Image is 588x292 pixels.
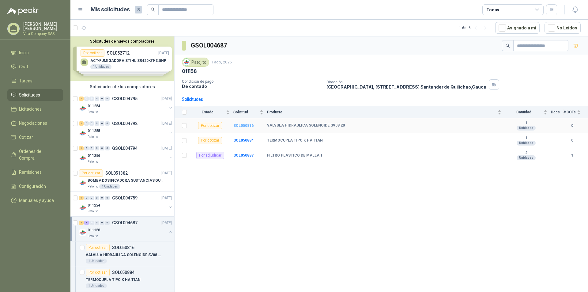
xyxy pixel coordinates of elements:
th: Solicitud [233,106,267,118]
a: Chat [7,61,63,73]
div: 0 [105,97,110,101]
div: Por cotizar [79,169,103,177]
b: 1 [505,121,547,126]
div: Solicitudes de nuevos compradoresPor cotizarSOL052712[DATE] ACT-FUMIGADORA STIHL SR420-2T-3.5HP1 ... [70,36,174,81]
p: BOMBA DOSIFICADORA SUSTANCIAS QUIMICAS [88,178,164,184]
p: GSOL004794 [112,146,138,150]
span: Licitaciones [19,106,42,112]
button: No Leídos [545,22,581,34]
span: Solicitudes [19,92,40,98]
span: Configuración [19,183,46,190]
div: 0 [100,221,104,225]
div: 0 [89,221,94,225]
div: Patojito [182,58,209,67]
p: Vita Company SAS [23,32,63,36]
div: 1 [79,196,84,200]
p: Patojito [88,184,98,189]
th: Producto [267,106,505,118]
p: 011255 [88,128,100,134]
span: Cotizar [19,134,33,141]
img: Company Logo [183,59,190,66]
b: FILTRO PLASTICO DE MALLA 1 [267,153,322,158]
b: 0 [563,138,581,143]
th: Docs [551,106,563,118]
div: 0 [84,121,89,126]
div: 0 [95,146,99,150]
span: Órdenes de Compra [19,148,57,161]
img: Company Logo [79,130,86,137]
p: TERMOCUPLA TIPO K HAITIAN [86,277,141,283]
a: Cotizar [7,131,63,143]
a: Por cotizarSOL050884TERMOCUPLA TIPO K HAITIAN1 Unidades [70,266,174,291]
b: VALVULA HIDRAULICA SOLENOIDE SV08 20 [267,123,345,128]
p: SOL050884 [112,270,134,275]
div: 0 [100,97,104,101]
p: VALVULA HIDRAULICA SOLENOIDE SV08 20 [86,252,162,258]
p: SOL050816 [112,245,134,250]
div: Por cotizar [198,122,222,129]
a: Órdenes de Compra [7,146,63,164]
div: 1 Unidades [86,283,107,288]
div: 0 [105,196,110,200]
b: SOL050887 [233,153,254,157]
img: Company Logo [79,229,86,236]
p: [DATE] [161,146,172,151]
button: Asignado a mi [495,22,540,34]
a: 2 1 0 0 0 0 GSOL004687[DATE] Company Logo011158Patojito [79,219,173,239]
div: Por adjudicar [196,152,224,159]
a: 1 0 0 0 0 0 GSOL004795[DATE] Company Logo011254Patojito [79,95,173,115]
img: Company Logo [79,154,86,162]
div: Solicitudes [182,96,203,103]
div: 0 [95,196,99,200]
span: Remisiones [19,169,42,176]
p: [DATE] [161,170,172,176]
a: Negociaciones [7,117,63,129]
span: Producto [267,110,496,114]
img: Company Logo [79,204,86,211]
p: [DATE] [161,195,172,201]
a: 1 0 0 0 0 0 GSOL004792[DATE] Company Logo011255Patojito [79,120,173,139]
div: 1 [79,121,84,126]
span: search [506,44,510,48]
div: Unidades [517,141,536,146]
p: [GEOGRAPHIC_DATA], [STREET_ADDRESS] Santander de Quilichao , Cauca [326,84,486,89]
div: 0 [84,196,89,200]
p: GSOL004687 [112,221,138,225]
p: Condición de pago [182,79,322,84]
a: Por cotizarSOL050816VALVULA HIDRAULICA SOLENOIDE SV08 201 Unidades [70,241,174,266]
p: 011254 [88,103,100,109]
a: Inicio [7,47,63,59]
b: 1 [505,136,547,141]
th: # COTs [563,106,588,118]
span: Tareas [19,78,32,84]
b: 2 [505,151,547,156]
a: Solicitudes [7,89,63,101]
span: Chat [19,63,28,70]
span: Estado [190,110,225,114]
div: 0 [89,121,94,126]
span: Negociaciones [19,120,47,127]
div: Por cotizar [86,244,110,251]
a: Tareas [7,75,63,87]
span: # COTs [563,110,576,114]
div: 1 [79,146,84,150]
p: GSOL004759 [112,196,138,200]
div: 1 Unidades [99,184,120,189]
div: 0 [84,146,89,150]
div: 0 [95,121,99,126]
b: TERMOCUPLA TIPO K HAITIAN [267,138,323,143]
div: Unidades [517,126,536,131]
span: Manuales y ayuda [19,197,54,204]
div: 0 [100,146,104,150]
p: [DATE] [161,96,172,102]
span: 8 [135,6,142,13]
div: 0 [89,196,94,200]
th: Estado [190,106,233,118]
a: SOL050816 [233,123,254,128]
b: 0 [563,123,581,129]
div: 0 [95,221,99,225]
b: SOL050884 [233,138,254,142]
div: 0 [100,196,104,200]
div: 0 [89,97,94,101]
